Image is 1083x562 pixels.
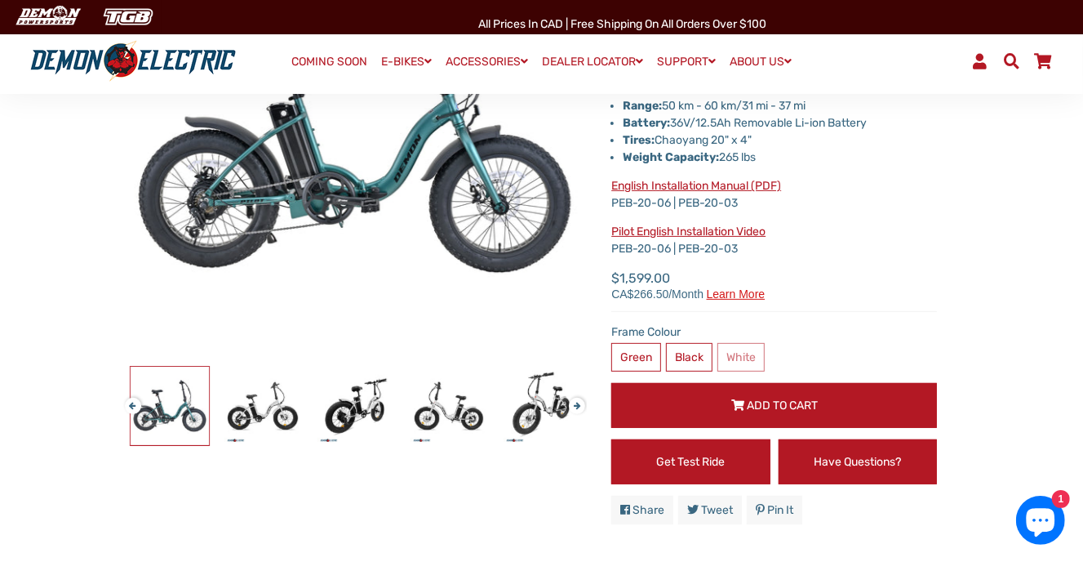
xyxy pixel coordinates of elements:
[651,50,721,74] a: SUPPORT
[224,367,302,445] img: Pilot Folding eBike - Demon Electric
[623,116,867,130] span: 36V/12.5Ah Removable Li-ion Battery
[611,269,765,300] span: $1,599.00
[767,503,793,517] span: Pin it
[779,439,938,484] a: Have Questions?
[317,367,395,445] img: Pilot Folding eBike - Demon Electric
[8,3,87,30] img: Demon Electric
[478,17,766,31] span: All Prices in CAD | Free shipping on all orders over $100
[623,99,662,113] strong: Range:
[701,503,733,517] span: Tweet
[623,149,937,166] p: 265 lbs
[286,51,373,74] a: COMING SOON
[611,225,766,239] a: Pilot English Installation Video
[1011,496,1070,549] inbox-online-store-chat: Shopify online store chat
[623,82,661,96] strong: Motor:
[611,383,937,428] button: Add to Cart
[623,116,670,130] strong: Battery:
[632,503,664,517] span: Share
[131,367,209,445] img: Pilot Folding eBike
[125,390,135,408] button: Previous
[611,223,937,257] p: PEB-20-06 | PEB-20-03
[623,150,719,164] strong: Weight Capacity:
[623,133,655,147] strong: Tires:
[611,179,781,193] a: English Installation Manual (PDF)
[375,50,437,74] a: E-BIKES
[410,367,488,445] img: Pilot Folding eBike - Demon Electric
[666,343,712,372] label: Black
[611,323,937,341] label: Frame Colour
[724,50,797,74] a: ABOUT US
[536,50,649,74] a: DEALER LOCATOR
[611,177,937,212] p: PEB-20-06 | PEB-20-03
[623,133,752,147] span: Chaoyang 20" x 4"
[611,439,770,484] a: Get Test Ride
[747,399,818,413] span: Add to Cart
[440,50,534,74] a: ACCESSORIES
[611,343,661,372] label: Green
[24,40,242,83] img: Demon Electric logo
[661,82,691,96] span: 500W
[95,3,162,30] img: TGB Canada
[569,390,579,408] button: Next
[717,343,765,372] label: White
[623,99,806,113] span: 50 km - 60 km/31 mi - 37 mi
[503,367,581,445] img: Pilot Folding eBike - Demon Electric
